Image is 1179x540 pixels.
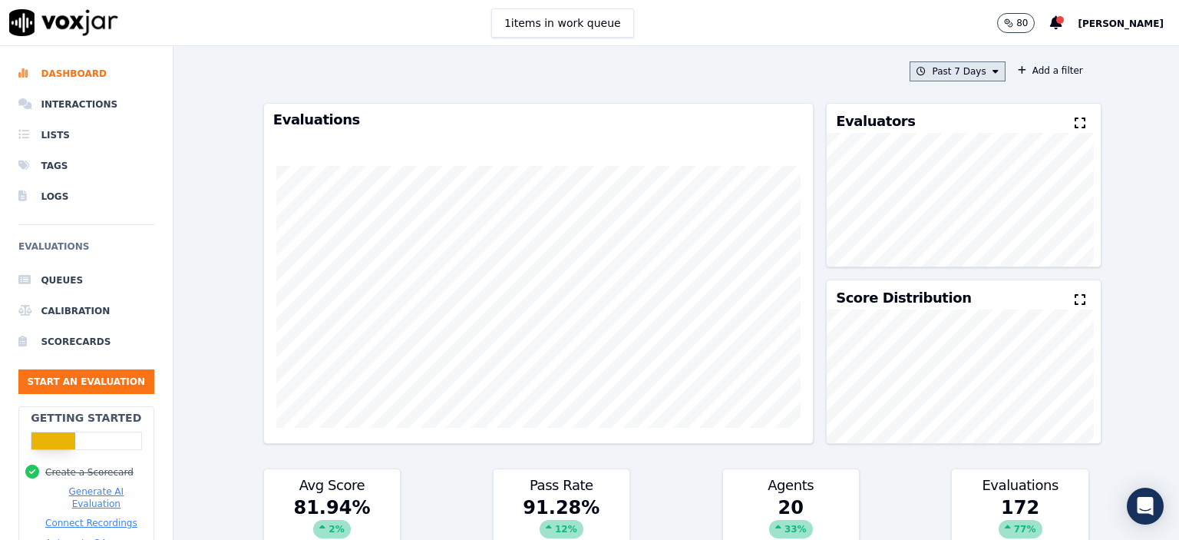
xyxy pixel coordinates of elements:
a: Calibration [18,296,154,326]
div: 12 % [540,520,583,538]
a: Tags [18,151,154,181]
a: Lists [18,120,154,151]
h3: Pass Rate [503,479,620,492]
a: Interactions [18,89,154,120]
h3: Evaluations [273,113,804,127]
button: Start an Evaluation [18,369,154,394]
span: [PERSON_NAME] [1078,18,1164,29]
h3: Avg Score [273,479,391,492]
div: 33 % [769,520,813,538]
h3: Evaluators [836,114,915,128]
button: 80 [997,13,1050,33]
button: Generate AI Evaluation [45,485,147,510]
img: voxjar logo [9,9,118,36]
h6: Evaluations [18,237,154,265]
div: 77 % [999,520,1042,538]
button: 1items in work queue [491,8,634,38]
button: Past 7 Days [910,61,1005,81]
h3: Evaluations [961,479,1078,492]
h3: Agents [732,479,850,492]
a: Queues [18,265,154,296]
a: Dashboard [18,58,154,89]
h3: Score Distribution [836,291,971,305]
a: Scorecards [18,326,154,357]
a: Logs [18,181,154,212]
button: Add a filter [1012,61,1089,80]
div: 2 % [313,520,350,538]
div: Open Intercom Messenger [1127,488,1164,525]
h2: Getting Started [31,410,141,426]
button: Connect Recordings [45,517,137,529]
button: 80 [997,13,1035,33]
button: Create a Scorecard [45,466,134,479]
button: [PERSON_NAME] [1078,14,1179,32]
p: 80 [1016,17,1028,29]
